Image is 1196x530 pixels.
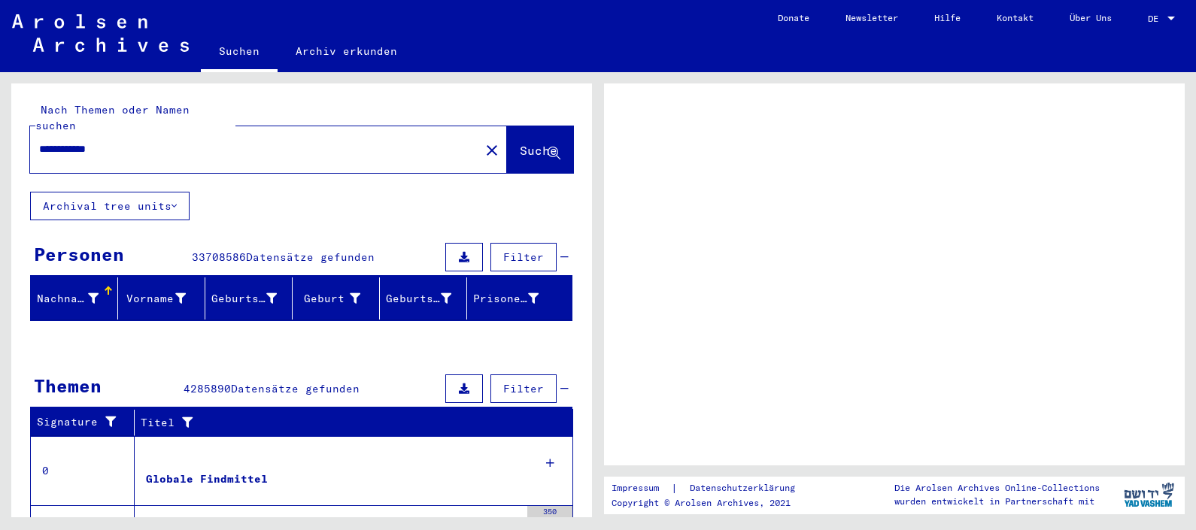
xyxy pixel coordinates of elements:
button: Filter [490,243,557,271]
a: Suchen [201,33,278,72]
mat-header-cell: Vorname [118,277,205,320]
div: Signature [37,410,138,435]
mat-label: Nach Themen oder Namen suchen [35,103,190,132]
div: Geburt‏ [299,286,379,310]
p: Die Arolsen Archives Online-Collections [894,481,1100,495]
div: Personen [34,241,124,268]
div: 350 [527,506,572,521]
div: Geburtsname [211,291,277,307]
div: Geburtsname [211,286,296,310]
div: Geburtsdatum [386,291,451,307]
div: Nachname [37,286,117,310]
span: 33708586 [192,250,246,264]
mat-header-cell: Prisoner # [467,277,572,320]
a: Archiv erkunden [278,33,415,69]
div: Themen [34,372,102,399]
span: Datensätze gefunden [246,250,375,264]
span: Filter [503,382,544,395]
div: Signature [37,414,123,430]
button: Clear [477,135,507,165]
span: 4285890 [184,382,231,395]
img: Arolsen_neg.svg [12,14,189,52]
a: Datenschutzerklärung [678,480,813,496]
p: Copyright © Arolsen Archives, 2021 [612,496,813,510]
div: Vorname [124,286,205,310]
button: Filter [490,374,557,403]
img: yv_logo.png [1121,476,1177,513]
div: Titel [141,410,558,435]
p: wurden entwickelt in Partnerschaft mit [894,495,1100,508]
mat-header-cell: Geburtsdatum [380,277,467,320]
button: Suche [507,126,573,173]
div: Globale Findmittel [146,471,268,487]
div: | [612,480,813,496]
mat-icon: close [483,141,501,159]
div: Nachname [37,291,99,307]
span: Filter [503,250,544,264]
span: DE [1148,14,1164,24]
td: 0 [31,436,135,505]
a: Impressum [612,480,671,496]
span: Suche [520,143,557,158]
mat-header-cell: Nachname [31,277,118,320]
div: Geburt‏ [299,291,360,307]
button: Archival tree units [30,192,190,220]
mat-header-cell: Geburt‏ [293,277,380,320]
mat-header-cell: Geburtsname [205,277,293,320]
div: Geburtsdatum [386,286,470,310]
div: Vorname [124,291,186,307]
div: Titel [141,415,543,431]
div: Prisoner # [473,291,539,307]
span: Datensätze gefunden [231,382,360,395]
div: Prisoner # [473,286,557,310]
